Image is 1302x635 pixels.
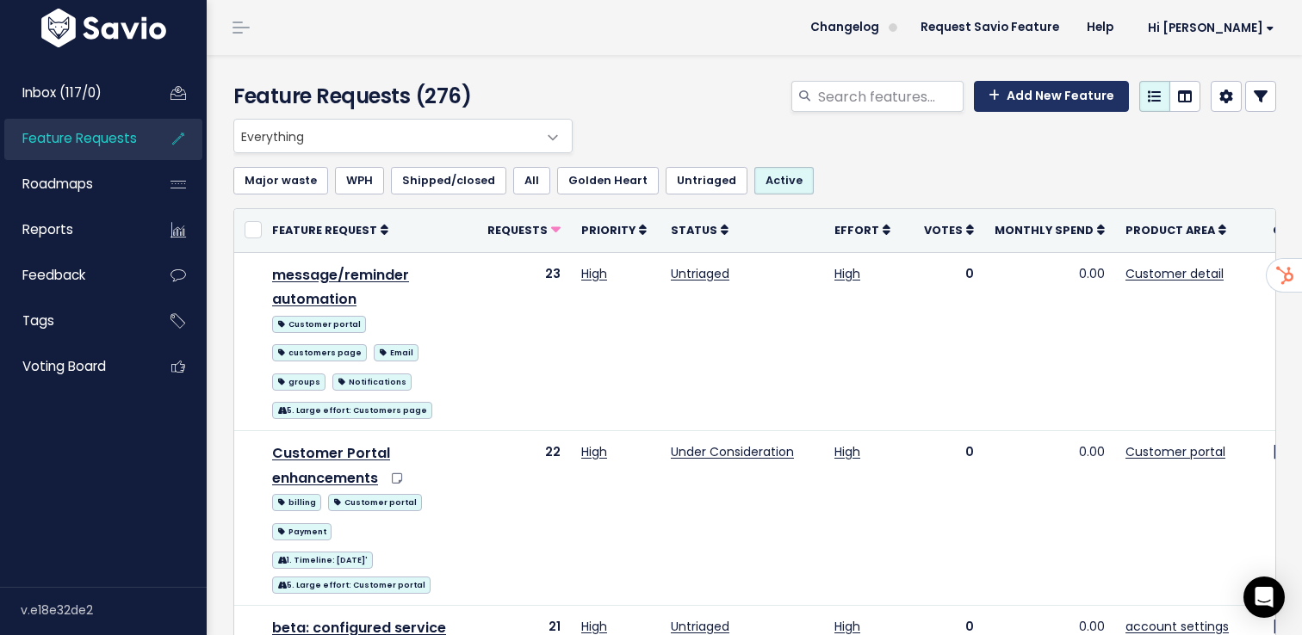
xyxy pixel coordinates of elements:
input: Search features... [816,81,964,112]
img: logo-white.9d6f32f41409.svg [37,9,170,47]
td: 0.00 [984,430,1115,605]
a: Priority [581,221,647,238]
a: Roadmaps [4,164,143,204]
a: Effort [834,221,890,238]
a: Customer portal [1125,443,1225,460]
a: Feedback [4,256,143,295]
a: Help [1073,15,1127,40]
a: Request Savio Feature [907,15,1073,40]
span: Everything [233,119,573,153]
a: 5. Large effort: Customers page [272,398,432,420]
span: customers page [272,344,367,361]
span: Email [374,344,418,361]
a: Payment [272,520,332,541]
span: Inbox (117/0) [22,83,102,102]
a: message/reminder automation [272,265,409,310]
a: High [581,265,607,282]
a: Requests [487,221,561,238]
h4: Feature Requests (276) [233,81,564,112]
a: Voting Board [4,347,143,386]
a: Shipped/closed [391,167,506,194]
span: 5. Large effort: Customer portal [272,576,431,594]
a: High [834,443,860,460]
a: Major waste [233,167,328,194]
a: Customer portal [272,312,366,334]
a: Under Consideration [671,443,794,460]
span: Notifications [332,373,412,391]
a: Active [754,167,814,194]
td: 23 [477,252,571,430]
a: High [581,443,607,460]
a: Email [374,341,418,362]
a: Untriaged [671,265,729,282]
span: 5. Large effort: Customers page [272,402,432,419]
a: Golden Heart [557,167,659,194]
span: Effort [834,223,879,237]
a: Customer detail [1125,265,1224,282]
a: Feature Request [272,221,388,238]
span: Product Area [1125,223,1215,237]
span: Status [671,223,717,237]
a: Feature Requests [4,119,143,158]
span: Feature Request [272,223,377,237]
a: High [834,618,860,635]
span: Requests [487,223,548,237]
a: customers page [272,341,367,362]
a: High [834,265,860,282]
span: billing [272,494,321,511]
span: Voting Board [22,357,106,375]
span: Roadmaps [22,175,93,193]
span: groups [272,373,325,391]
span: Feature Requests [22,129,137,147]
a: Hi [PERSON_NAME] [1127,15,1288,41]
span: Priority [581,223,635,237]
a: High [581,618,607,635]
a: Untriaged [671,618,729,635]
a: Customer Portal enhancements [272,443,390,488]
span: Changelog [810,22,879,34]
a: Votes [924,221,974,238]
span: Reports [22,220,73,238]
a: Product Area [1125,221,1226,238]
span: Payment [272,523,332,540]
td: 0.00 [984,252,1115,430]
a: account settings [1125,618,1229,635]
a: All [513,167,550,194]
a: Reports [4,210,143,250]
span: Customer portal [272,316,366,333]
span: Customer portal [328,494,422,511]
a: Status [671,221,728,238]
span: Votes [924,223,963,237]
span: Everything [234,120,537,152]
a: Inbox (117/0) [4,73,143,113]
td: 0 [914,430,984,605]
div: v.e18e32de2 [21,588,207,632]
span: Tags [22,311,54,330]
a: WPH [335,167,384,194]
td: 22 [477,430,571,605]
a: Tags [4,301,143,341]
a: groups [272,370,325,391]
span: Hi [PERSON_NAME] [1148,22,1274,34]
span: 1. Timeline: [DATE]' [272,552,373,569]
a: billing [272,490,321,512]
a: Customer portal [328,490,422,512]
td: 0 [914,252,984,430]
span: Feedback [22,266,85,284]
div: Open Intercom Messenger [1243,576,1285,618]
ul: Filter feature requests [233,167,1276,194]
a: Notifications [332,370,412,391]
a: Monthly spend [995,221,1105,238]
span: Monthly spend [995,223,1094,237]
a: Add New Feature [974,81,1129,112]
a: 1. Timeline: [DATE]' [272,548,373,570]
a: 5. Large effort: Customer portal [272,573,431,595]
a: Untriaged [666,167,747,194]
